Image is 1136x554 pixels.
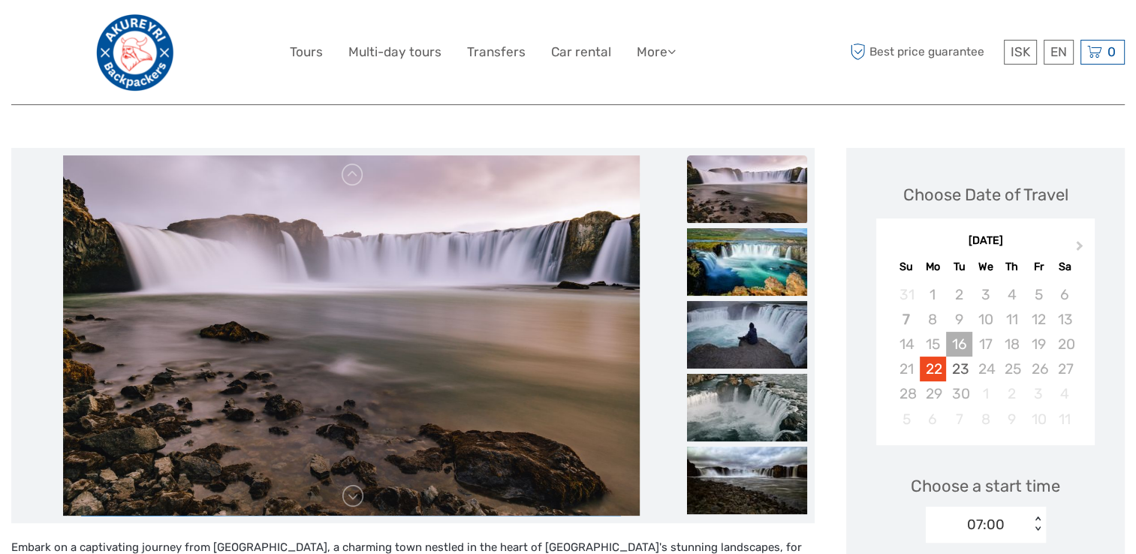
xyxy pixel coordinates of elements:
[946,257,972,277] div: Tu
[972,381,999,406] div: Not available Wednesday, October 1st, 2025
[972,282,999,307] div: Not available Wednesday, September 3rd, 2025
[1052,282,1078,307] div: Not available Saturday, September 6th, 2025
[1011,44,1030,59] span: ISK
[893,257,919,277] div: Su
[551,41,611,63] a: Car rental
[63,155,640,516] img: 4d54ab09def44c10ac02783a806a80f7_main_slider.jpeg
[920,257,946,277] div: Mo
[999,407,1025,432] div: Not available Thursday, October 9th, 2025
[876,233,1095,249] div: [DATE]
[999,332,1025,357] div: Not available Thursday, September 18th, 2025
[173,23,191,41] button: Open LiveChat chat widget
[893,357,919,381] div: Not available Sunday, September 21st, 2025
[893,307,919,332] div: Not available Sunday, September 7th, 2025
[972,407,999,432] div: Not available Wednesday, October 8th, 2025
[1025,381,1051,406] div: Not available Friday, October 3rd, 2025
[467,41,526,63] a: Transfers
[920,332,946,357] div: Not available Monday, September 15th, 2025
[1052,257,1078,277] div: Sa
[846,40,1000,65] span: Best price guarantee
[946,282,972,307] div: Not available Tuesday, September 2nd, 2025
[1025,407,1051,432] div: Not available Friday, October 10th, 2025
[893,332,919,357] div: Not available Sunday, September 14th, 2025
[1025,357,1051,381] div: Not available Friday, September 26th, 2025
[1044,40,1074,65] div: EN
[1025,307,1051,332] div: Not available Friday, September 12th, 2025
[1052,332,1078,357] div: Not available Saturday, September 20th, 2025
[893,407,919,432] div: Not available Sunday, October 5th, 2025
[290,41,323,63] a: Tours
[903,183,1068,206] div: Choose Date of Travel
[1052,307,1078,332] div: Not available Saturday, September 13th, 2025
[1069,237,1093,261] button: Next Month
[946,407,972,432] div: Not available Tuesday, October 7th, 2025
[920,407,946,432] div: Not available Monday, October 6th, 2025
[1105,44,1118,59] span: 0
[972,307,999,332] div: Not available Wednesday, September 10th, 2025
[687,228,807,296] img: 90fb1f1aa51f4adb9b53977b03d67257_slider_thumbnail.jpeg
[946,332,972,357] div: Not available Tuesday, September 16th, 2025
[93,11,176,93] img: Akureyri Backpackers TourDesk
[999,257,1025,277] div: Th
[687,447,807,514] img: 9603fc9f02484c89ae51174f0ab2a296_slider_thumbnail.jpeg
[999,307,1025,332] div: Not available Thursday, September 11th, 2025
[687,374,807,441] img: 570677e1fc8041b0af2fe1ba07000c76_slider_thumbnail.jpeg
[920,282,946,307] div: Not available Monday, September 1st, 2025
[21,26,170,38] p: We're away right now. Please check back later!
[946,357,972,381] div: Choose Tuesday, September 23rd, 2025
[920,307,946,332] div: Not available Monday, September 8th, 2025
[1032,516,1044,532] div: < >
[687,301,807,369] img: fe155660102b4ec99477d2312373ed7c_slider_thumbnail.jpeg
[893,282,919,307] div: Not available Sunday, August 31st, 2025
[967,515,1005,534] div: 07:00
[893,381,919,406] div: Not available Sunday, September 28th, 2025
[1052,407,1078,432] div: Not available Saturday, October 11th, 2025
[1052,381,1078,406] div: Not available Saturday, October 4th, 2025
[946,307,972,332] div: Not available Tuesday, September 9th, 2025
[920,381,946,406] div: Not available Monday, September 29th, 2025
[1052,357,1078,381] div: Not available Saturday, September 27th, 2025
[637,41,676,63] a: More
[999,381,1025,406] div: Not available Thursday, October 2nd, 2025
[881,282,1090,432] div: month 2025-09
[999,282,1025,307] div: Not available Thursday, September 4th, 2025
[972,357,999,381] div: Not available Wednesday, September 24th, 2025
[1025,257,1051,277] div: Fr
[999,357,1025,381] div: Not available Thursday, September 25th, 2025
[920,357,946,381] div: Choose Monday, September 22nd, 2025
[687,155,807,223] img: 4d54ab09def44c10ac02783a806a80f7_slider_thumbnail.jpeg
[348,41,441,63] a: Multi-day tours
[946,381,972,406] div: Not available Tuesday, September 30th, 2025
[1025,282,1051,307] div: Not available Friday, September 5th, 2025
[972,257,999,277] div: We
[911,474,1060,498] span: Choose a start time
[1025,332,1051,357] div: Not available Friday, September 19th, 2025
[972,332,999,357] div: Not available Wednesday, September 17th, 2025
